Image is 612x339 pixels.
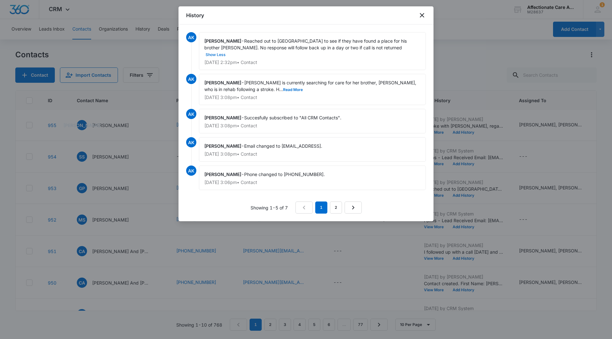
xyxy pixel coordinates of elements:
[244,115,341,120] span: Succesfully subscribed to "All CRM Contacts".
[315,201,327,214] em: 1
[295,201,362,214] nav: Pagination
[199,74,426,105] div: -
[204,80,241,85] span: [PERSON_NAME]
[204,172,241,177] span: [PERSON_NAME]
[204,152,420,156] p: [DATE] 3:08pm • Contact
[186,11,204,19] h1: History
[251,204,288,211] p: Showing 1-5 of 7
[204,80,418,92] span: [PERSON_NAME] is currently searching for care for her brother, [PERSON_NAME], who is in rehab fol...
[186,109,196,119] span: AK
[283,88,303,92] button: Read More
[199,109,426,133] div: -
[186,137,196,147] span: AK
[186,74,196,84] span: AK
[199,166,426,190] div: -
[204,53,227,57] button: Show Less
[204,115,241,120] span: [PERSON_NAME]
[204,95,420,100] p: [DATE] 3:08pm • Contact
[199,32,426,70] div: -
[345,201,362,214] a: Next Page
[244,143,322,149] span: Email changed to [EMAIL_ADDRESS].
[204,60,420,65] p: [DATE] 2:32pm • Contact
[330,201,342,214] a: Page 2
[204,38,408,57] span: Reached out to [GEOGRAPHIC_DATA] to see if they have found a place for his brother [PERSON_NAME]....
[244,172,325,177] span: Phone changed to [PHONE_NUMBER].
[418,11,426,19] button: close
[204,180,420,185] p: [DATE] 3:06pm • Contact
[204,124,420,128] p: [DATE] 3:08pm • Contact
[186,166,196,176] span: AK
[186,32,196,42] span: AK
[204,38,241,44] span: [PERSON_NAME]
[204,143,241,149] span: [PERSON_NAME]
[199,137,426,162] div: -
